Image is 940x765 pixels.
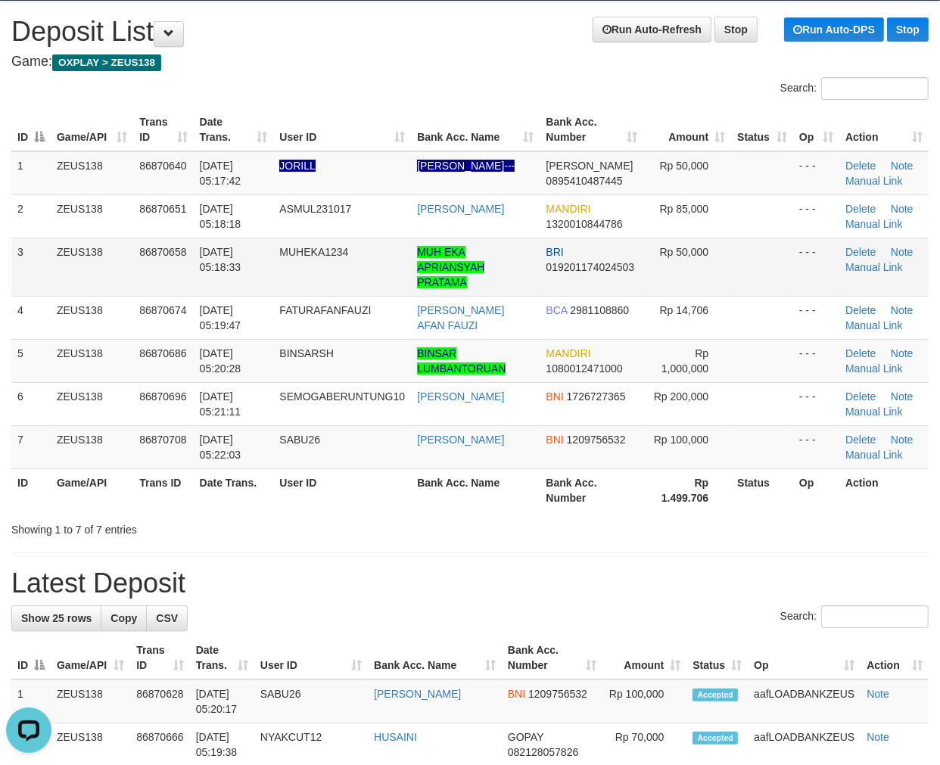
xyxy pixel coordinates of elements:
a: Manual Link [845,362,903,375]
span: GOPAY [508,731,543,743]
th: ID: activate to sort column descending [11,108,51,151]
td: ZEUS138 [51,296,133,339]
th: Status [731,468,793,512]
td: 3 [11,238,51,296]
span: [PERSON_NAME] [546,160,633,172]
span: ASMUL231017 [279,203,351,215]
span: Accepted [693,689,738,701]
span: Copy 1080012471000 to clipboard [546,362,622,375]
input: Search: [821,77,929,100]
span: FATURAFANFAUZI [279,304,371,316]
label: Search: [780,605,929,628]
a: [PERSON_NAME] [417,203,504,215]
a: Show 25 rows [11,605,101,631]
td: [DATE] 05:20:17 [190,679,254,723]
td: aafLOADBANKZEUS [748,679,861,723]
th: Bank Acc. Name: activate to sort column ascending [411,108,540,151]
td: ZEUS138 [51,194,133,238]
span: Copy 1209756532 to clipboard [528,688,587,700]
span: BNI [546,390,563,403]
th: ID [11,468,51,512]
a: Delete [845,160,876,172]
th: Status: activate to sort column ascending [686,636,748,679]
a: MUH EKA APRIANSYAH PRATAMA [417,246,484,288]
td: - - - [793,296,839,339]
span: 86870674 [139,304,186,316]
span: OXPLAY > ZEUS138 [52,54,161,71]
a: Note [891,246,914,258]
a: Note [891,160,914,172]
span: SEMOGABERUNTUNG10 [279,390,405,403]
a: Note [891,347,914,359]
span: Copy 1209756532 to clipboard [567,434,626,446]
a: Delete [845,203,876,215]
th: Bank Acc. Name: activate to sort column ascending [368,636,502,679]
a: Manual Link [845,449,903,461]
a: HUSAINI [374,731,417,743]
th: Amount: activate to sort column ascending [643,108,731,151]
a: [PERSON_NAME] [417,390,504,403]
td: ZEUS138 [51,425,133,468]
th: ID: activate to sort column descending [11,636,51,679]
th: Action: activate to sort column ascending [839,108,929,151]
span: SABU26 [279,434,320,446]
th: Op: activate to sort column ascending [793,108,839,151]
span: BRI [546,246,563,258]
span: [DATE] 05:20:28 [200,347,241,375]
a: Run Auto-Refresh [593,17,711,42]
a: [PERSON_NAME]--- [417,160,515,172]
th: Op [793,468,839,512]
span: Rp 85,000 [660,203,709,215]
td: ZEUS138 [51,238,133,296]
h1: Deposit List [11,17,929,47]
a: Delete [845,434,876,446]
span: 86870708 [139,434,186,446]
div: Showing 1 to 7 of 7 entries [11,516,381,537]
td: - - - [793,238,839,296]
td: 4 [11,296,51,339]
span: Copy 1320010844786 to clipboard [546,218,622,230]
td: 7 [11,425,51,468]
a: Manual Link [845,218,903,230]
span: BCA [546,304,567,316]
span: Accepted [693,732,738,745]
a: Note [891,390,914,403]
a: Copy [101,605,147,631]
span: [DATE] 05:18:33 [200,246,241,273]
a: Run Auto-DPS [784,17,884,42]
span: Rp 200,000 [654,390,708,403]
th: Amount: activate to sort column ascending [602,636,686,679]
th: Game/API: activate to sort column ascending [51,108,133,151]
span: Nama rekening ada tanda titik/strip, harap diedit [279,160,315,172]
th: Game/API: activate to sort column ascending [51,636,130,679]
span: Copy [110,612,137,624]
span: [DATE] 05:21:11 [200,390,241,418]
a: Delete [845,246,876,258]
th: Bank Acc. Number [540,468,643,512]
th: User ID [273,468,411,512]
th: Game/API [51,468,133,512]
td: 1 [11,151,51,195]
a: Delete [845,347,876,359]
span: Copy 0895410487445 to clipboard [546,175,622,187]
span: Copy 1726727365 to clipboard [567,390,626,403]
span: BNI [546,434,563,446]
button: Open LiveChat chat widget [6,6,51,51]
a: Note [891,304,914,316]
span: 86870640 [139,160,186,172]
span: Show 25 rows [21,612,92,624]
td: 86870628 [130,679,189,723]
td: 5 [11,339,51,382]
td: 6 [11,382,51,425]
th: Trans ID: activate to sort column ascending [133,108,193,151]
span: Rp 50,000 [660,160,709,172]
label: Search: [780,77,929,100]
td: ZEUS138 [51,382,133,425]
a: BINSAR LUMBANTORUAN [417,347,506,375]
td: ZEUS138 [51,679,130,723]
a: [PERSON_NAME] AFAN FAUZI [417,304,504,331]
th: Bank Acc. Name [411,468,540,512]
span: MUHEKA1234 [279,246,348,258]
a: [PERSON_NAME] [374,688,461,700]
span: 86870658 [139,246,186,258]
